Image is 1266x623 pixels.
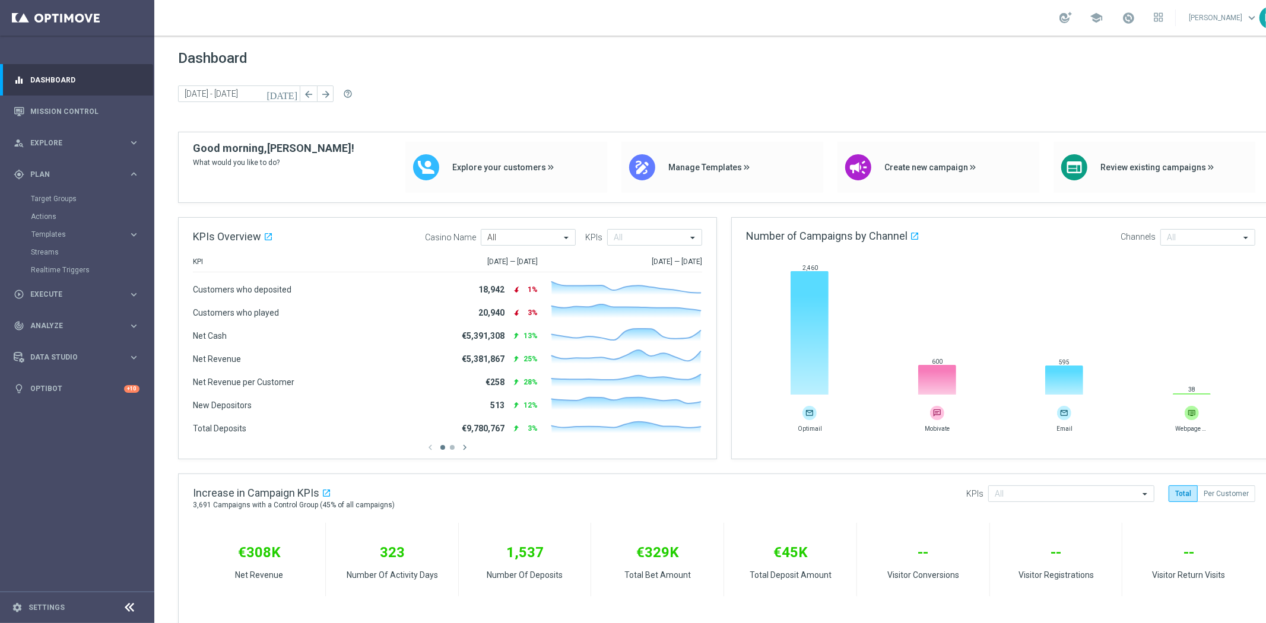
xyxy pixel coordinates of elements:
button: track_changes Analyze keyboard_arrow_right [13,321,140,330]
div: Analyze [14,320,128,331]
i: equalizer [14,75,24,85]
button: gps_fixed Plan keyboard_arrow_right [13,170,140,179]
div: Data Studio [14,352,128,363]
div: Templates [31,231,128,238]
button: Templates keyboard_arrow_right [31,230,140,239]
i: settings [12,602,23,613]
i: play_circle_outline [14,289,24,300]
span: Data Studio [30,354,128,361]
button: person_search Explore keyboard_arrow_right [13,138,140,148]
span: Plan [30,171,128,178]
div: +10 [124,385,139,393]
i: keyboard_arrow_right [128,229,139,240]
div: Target Groups [31,190,153,208]
a: Target Groups [31,194,123,204]
div: Streams [31,243,153,261]
span: Execute [30,291,128,298]
a: Streams [31,247,123,257]
span: Analyze [30,322,128,329]
a: Dashboard [30,64,139,96]
div: Plan [14,169,128,180]
span: school [1090,11,1103,24]
a: Settings [28,604,65,611]
a: Optibot [30,373,124,405]
button: Data Studio keyboard_arrow_right [13,352,140,362]
button: lightbulb Optibot +10 [13,384,140,393]
i: keyboard_arrow_right [128,320,139,332]
span: Templates [31,231,116,238]
button: equalizer Dashboard [13,75,140,85]
i: lightbulb [14,383,24,394]
a: Realtime Triggers [31,265,123,275]
button: play_circle_outline Execute keyboard_arrow_right [13,290,140,299]
i: keyboard_arrow_right [128,169,139,180]
i: track_changes [14,320,24,331]
i: keyboard_arrow_right [128,352,139,363]
div: Explore [14,138,128,148]
div: Templates [31,225,153,243]
span: Explore [30,139,128,147]
i: keyboard_arrow_right [128,137,139,148]
a: Actions [31,212,123,221]
div: Actions [31,208,153,225]
a: Mission Control [30,96,139,127]
i: gps_fixed [14,169,24,180]
div: Dashboard [14,64,139,96]
div: Execute [14,289,128,300]
i: keyboard_arrow_right [128,289,139,300]
div: Realtime Triggers [31,261,153,279]
div: Mission Control [14,96,139,127]
button: Mission Control [13,107,140,116]
a: [PERSON_NAME]keyboard_arrow_down [1188,9,1259,27]
div: Optibot [14,373,139,405]
span: keyboard_arrow_down [1245,11,1258,24]
i: person_search [14,138,24,148]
